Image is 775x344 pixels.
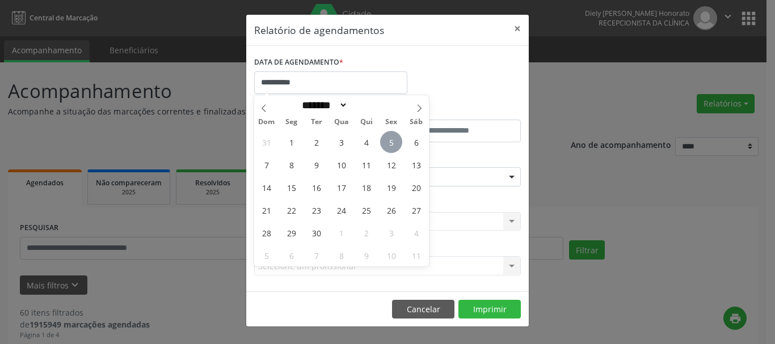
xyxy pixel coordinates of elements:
[405,244,427,266] span: Outubro 11, 2025
[380,244,402,266] span: Outubro 10, 2025
[405,131,427,153] span: Setembro 6, 2025
[305,176,327,198] span: Setembro 16, 2025
[405,176,427,198] span: Setembro 20, 2025
[304,118,329,126] span: Ter
[355,199,377,221] span: Setembro 25, 2025
[405,199,427,221] span: Setembro 27, 2025
[330,222,352,244] span: Outubro 1, 2025
[355,154,377,176] span: Setembro 11, 2025
[380,222,402,244] span: Outubro 3, 2025
[305,244,327,266] span: Outubro 7, 2025
[255,244,277,266] span: Outubro 5, 2025
[390,102,521,120] label: ATÉ
[330,244,352,266] span: Outubro 8, 2025
[405,222,427,244] span: Outubro 4, 2025
[355,176,377,198] span: Setembro 18, 2025
[458,300,521,319] button: Imprimir
[330,199,352,221] span: Setembro 24, 2025
[254,118,279,126] span: Dom
[379,118,404,126] span: Sex
[380,154,402,176] span: Setembro 12, 2025
[280,222,302,244] span: Setembro 29, 2025
[255,199,277,221] span: Setembro 21, 2025
[255,222,277,244] span: Setembro 28, 2025
[380,199,402,221] span: Setembro 26, 2025
[254,23,384,37] h5: Relatório de agendamentos
[404,118,429,126] span: Sáb
[380,131,402,153] span: Setembro 5, 2025
[329,118,354,126] span: Qua
[280,244,302,266] span: Outubro 6, 2025
[280,131,302,153] span: Setembro 1, 2025
[392,300,454,319] button: Cancelar
[380,176,402,198] span: Setembro 19, 2025
[355,244,377,266] span: Outubro 9, 2025
[280,154,302,176] span: Setembro 8, 2025
[354,118,379,126] span: Qui
[305,222,327,244] span: Setembro 30, 2025
[355,131,377,153] span: Setembro 4, 2025
[348,99,385,111] input: Year
[255,131,277,153] span: Agosto 31, 2025
[254,54,343,71] label: DATA DE AGENDAMENTO
[255,176,277,198] span: Setembro 14, 2025
[280,199,302,221] span: Setembro 22, 2025
[330,154,352,176] span: Setembro 10, 2025
[305,131,327,153] span: Setembro 2, 2025
[405,154,427,176] span: Setembro 13, 2025
[305,199,327,221] span: Setembro 23, 2025
[298,99,348,111] select: Month
[330,131,352,153] span: Setembro 3, 2025
[255,154,277,176] span: Setembro 7, 2025
[506,15,529,43] button: Close
[305,154,327,176] span: Setembro 9, 2025
[330,176,352,198] span: Setembro 17, 2025
[279,118,304,126] span: Seg
[355,222,377,244] span: Outubro 2, 2025
[280,176,302,198] span: Setembro 15, 2025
